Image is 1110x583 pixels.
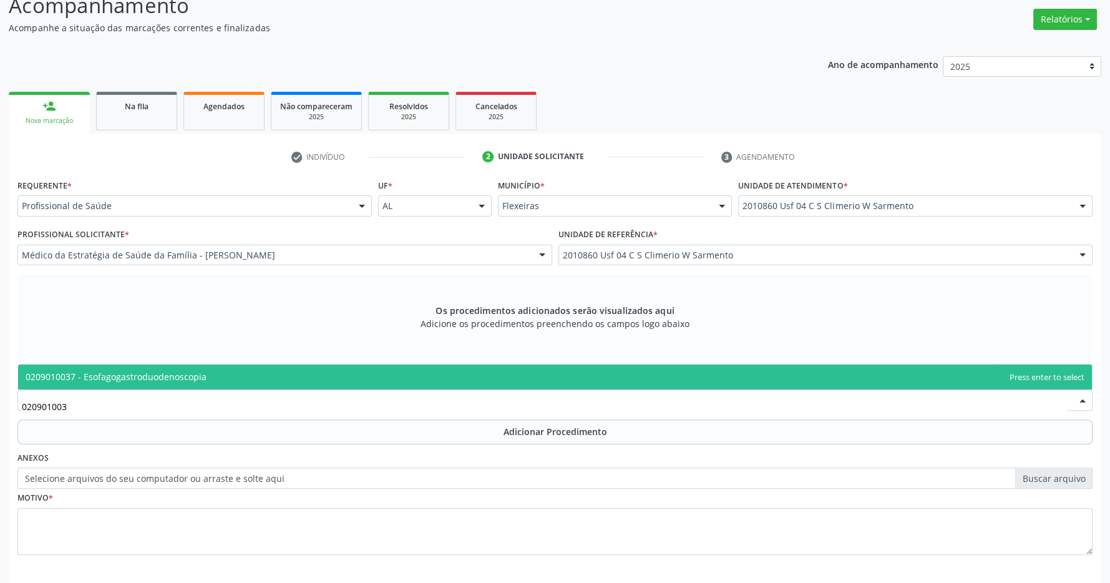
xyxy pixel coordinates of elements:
div: 2025 [377,112,440,122]
span: Na fila [125,101,148,112]
div: 2 [482,151,494,162]
label: Requerente [17,176,72,195]
p: Ano de acompanhamento [828,56,938,72]
label: Unidade de referência [558,225,658,245]
button: Adicionar Procedimento [17,419,1093,444]
span: 2010860 Usf 04 C S Climerio W Sarmento [742,200,1067,212]
span: Os procedimentos adicionados serão visualizados aqui [436,304,674,317]
span: Flexeiras [502,200,706,212]
span: Adicione os procedimentos preenchendo os campos logo abaixo [421,317,689,330]
span: Profissional de Saúde [22,200,346,212]
label: Anexos [17,449,49,468]
div: Nova marcação [17,116,81,125]
label: Município [498,176,545,195]
span: Cancelados [475,101,517,112]
span: Não compareceram [280,101,353,112]
div: 2025 [280,112,353,122]
span: 2010860 Usf 04 C S Climerio W Sarmento [563,249,1068,262]
label: UF [378,176,392,195]
label: Profissional Solicitante [17,225,129,245]
div: 2025 [465,112,527,122]
label: Motivo [17,489,53,508]
span: Agendados [203,101,245,112]
span: Médico da Estratégia de Saúde da Família - [PERSON_NAME] [22,249,527,262]
span: Adicionar Procedimento [504,425,607,438]
span: AL [382,200,467,212]
span: Resolvidos [389,101,428,112]
div: person_add [42,99,56,113]
button: Relatórios [1033,9,1097,30]
input: Buscar por procedimento [22,394,1067,419]
label: Unidade de atendimento [738,176,847,195]
div: Unidade solicitante [498,151,584,162]
p: Acompanhe a situação das marcações correntes e finalizadas [9,21,774,34]
span: 0209010037 - Esofagogastroduodenoscopia [26,371,207,383]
